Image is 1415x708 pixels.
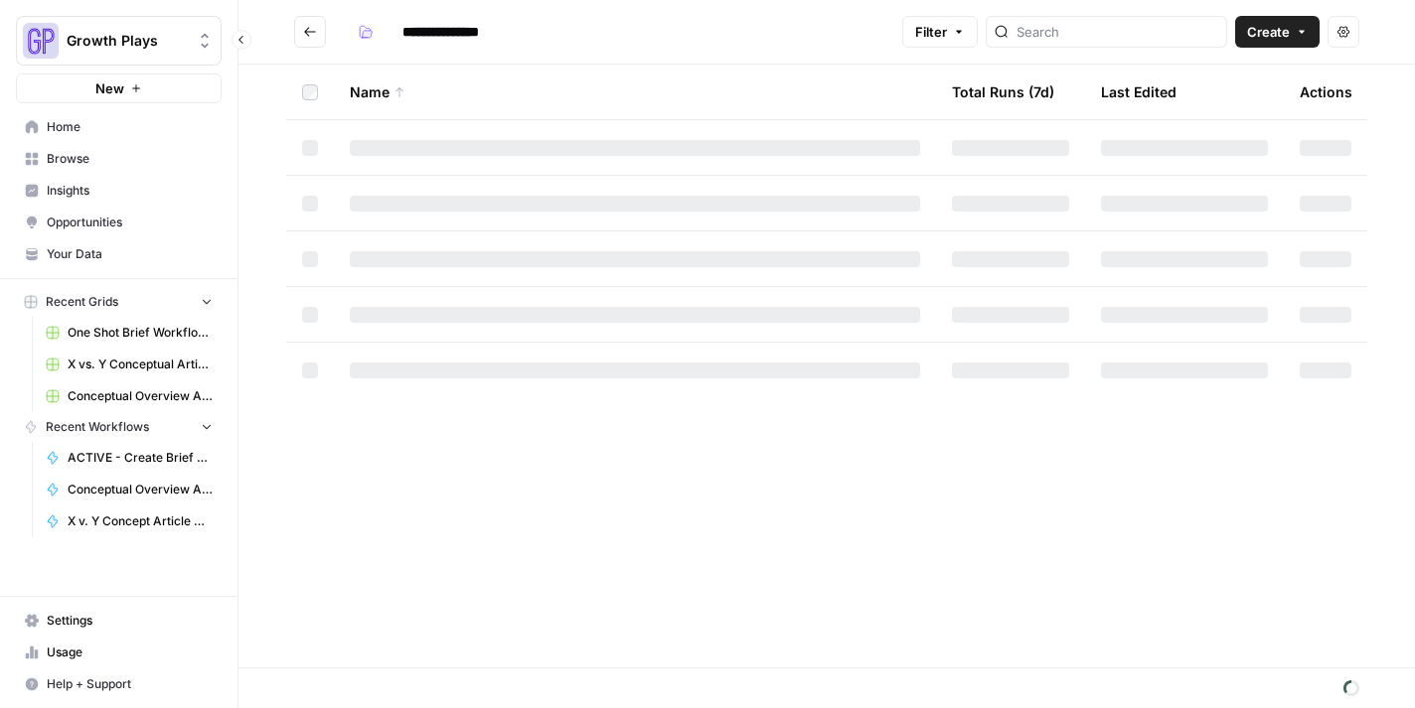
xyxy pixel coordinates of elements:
[294,16,326,48] button: Go back
[1247,22,1290,42] span: Create
[67,31,187,51] span: Growth Plays
[16,412,222,442] button: Recent Workflows
[16,238,222,270] a: Your Data
[95,78,124,98] span: New
[37,442,222,474] a: ACTIVE - Create Brief Workflow
[16,287,222,317] button: Recent Grids
[902,16,978,48] button: Filter
[16,111,222,143] a: Home
[37,474,222,505] a: Conceptual Overview Article Generator
[350,65,920,119] div: Name
[952,65,1054,119] div: Total Runs (7d)
[47,150,213,168] span: Browse
[37,317,222,349] a: One Shot Brief Workflow Grid
[47,643,213,661] span: Usage
[1101,65,1177,119] div: Last Edited
[68,481,213,498] span: Conceptual Overview Article Generator
[1300,65,1352,119] div: Actions
[23,23,59,59] img: Growth Plays Logo
[1017,22,1218,42] input: Search
[16,605,222,637] a: Settings
[46,418,149,436] span: Recent Workflows
[68,324,213,342] span: One Shot Brief Workflow Grid
[68,512,213,530] span: X v. Y Concept Article Generator
[47,675,213,693] span: Help + Support
[16,637,222,668] a: Usage
[68,449,213,467] span: ACTIVE - Create Brief Workflow
[37,505,222,537] a: X v. Y Concept Article Generator
[68,387,213,405] span: Conceptual Overview Article Grid
[16,668,222,700] button: Help + Support
[47,118,213,136] span: Home
[68,355,213,373] span: X vs. Y Conceptual Articles
[37,380,222,412] a: Conceptual Overview Article Grid
[16,73,222,103] button: New
[47,245,213,263] span: Your Data
[47,213,213,231] span: Opportunities
[16,207,222,238] a: Opportunities
[1235,16,1320,48] button: Create
[16,175,222,207] a: Insights
[16,143,222,175] a: Browse
[47,182,213,200] span: Insights
[16,16,222,66] button: Workspace: Growth Plays
[46,293,118,311] span: Recent Grids
[47,612,213,630] span: Settings
[915,22,947,42] span: Filter
[37,349,222,380] a: X vs. Y Conceptual Articles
